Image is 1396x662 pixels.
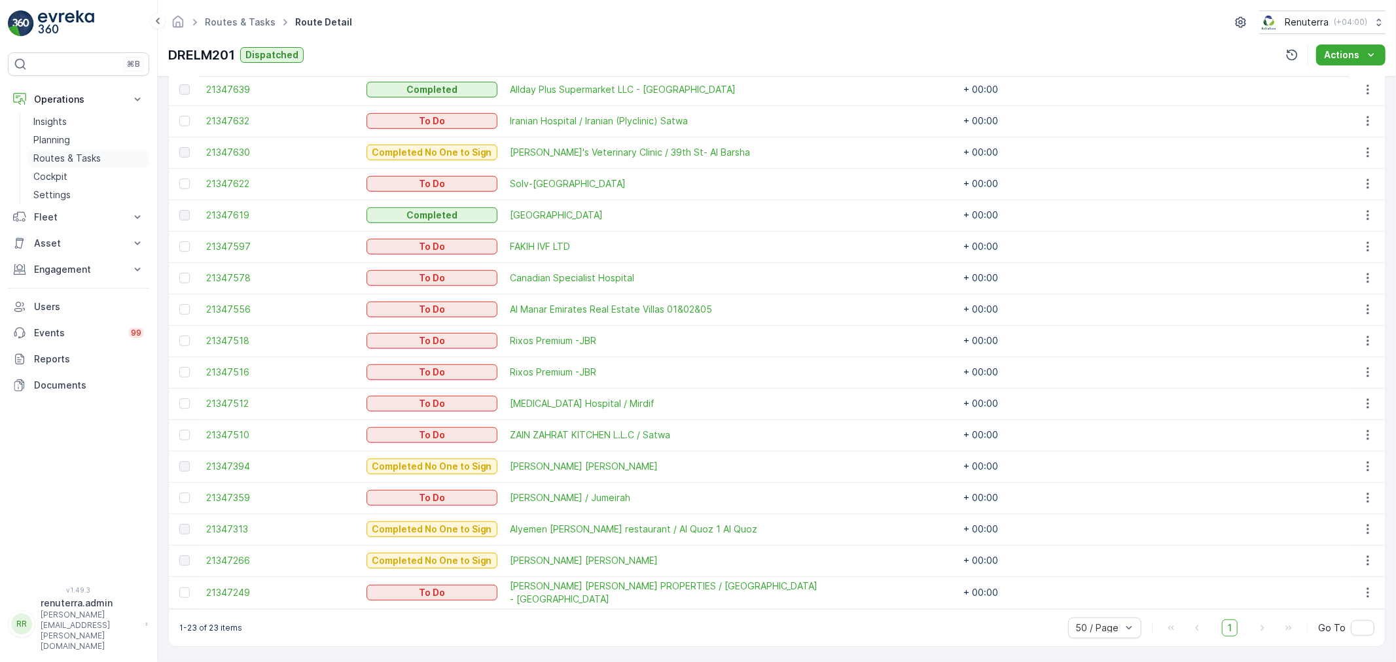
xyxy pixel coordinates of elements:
p: To Do [419,586,445,599]
td: + 00:00 [957,451,1088,482]
a: 21347512 [206,397,353,410]
div: Toggle Row Selected [179,84,190,95]
button: Engagement [8,256,149,283]
span: v 1.49.3 [8,586,149,594]
a: 21347359 [206,491,353,504]
div: Toggle Row Selected [179,210,190,220]
div: Toggle Row Selected [179,336,190,346]
span: Rixos Premium -JBR [510,334,819,347]
div: Toggle Row Selected [179,116,190,126]
p: Completed No One to Sign [372,460,492,473]
a: Events99 [8,320,149,346]
p: Settings [33,188,71,201]
p: Completed [406,209,457,222]
button: Actions [1316,44,1386,65]
span: Allday Plus Supermarket LLC - [GEOGRAPHIC_DATA] [510,83,819,96]
td: + 00:00 [957,388,1088,419]
p: Documents [34,379,144,392]
a: 21347630 [206,146,353,159]
a: 21347516 [206,366,353,379]
a: Rixos Premium -JBR [510,366,819,379]
div: Toggle Row Selected [179,241,190,252]
p: To Do [419,271,445,285]
p: To Do [419,114,445,128]
button: Completed No One to Sign [367,553,497,568]
a: 21347249 [206,586,353,599]
a: KHALIL IBRAHIM AL SAYEGH PROPERTIES / SATWA BUILDING - SATWA [510,580,819,606]
a: HMS Hospital / Mirdif [510,397,819,410]
a: Routes & Tasks [205,16,276,27]
a: FAKIH IVF LTD [510,240,819,253]
span: [PERSON_NAME] [PERSON_NAME] [510,460,819,473]
p: Events [34,326,120,340]
span: [GEOGRAPHIC_DATA] [510,209,819,222]
p: Actions [1324,48,1359,61]
span: 21347266 [206,554,353,567]
button: To Do [367,302,497,317]
button: Completed No One to Sign [367,521,497,537]
td: + 00:00 [957,294,1088,325]
p: Planning [33,133,70,147]
span: [PERSON_NAME] [PERSON_NAME] PROPERTIES / [GEOGRAPHIC_DATA] - [GEOGRAPHIC_DATA] [510,580,819,606]
span: 21347619 [206,209,353,222]
p: Completed No One to Sign [372,523,492,536]
button: Dispatched [240,47,304,63]
td: + 00:00 [957,262,1088,294]
a: Settings [28,186,149,204]
td: + 00:00 [957,576,1088,608]
button: Completed No One to Sign [367,145,497,160]
button: RRrenuterra.admin[PERSON_NAME][EMAIL_ADDRESS][PERSON_NAME][DOMAIN_NAME] [8,597,149,652]
span: Iranian Hospital / Iranian (Plyclinic) Satwa [510,114,819,128]
button: To Do [367,396,497,411]
p: ⌘B [127,59,140,69]
a: ZAIN ZAHRAT KITCHEN L.L.C / Satwa [510,428,819,442]
a: 21347394 [206,460,353,473]
img: logo [8,10,34,37]
span: 21347597 [206,240,353,253]
p: Reports [34,353,144,366]
a: Solv-Al Safa Park [510,177,819,190]
p: Routes & Tasks [33,152,101,165]
p: Cockpit [33,170,67,183]
p: To Do [419,240,445,253]
div: Toggle Row Selected [179,555,190,566]
p: To Do [419,397,445,410]
td: + 00:00 [957,137,1088,168]
div: RR [11,614,32,635]
span: 21347518 [206,334,353,347]
a: Planning [28,131,149,149]
p: Operations [34,93,123,106]
span: 1 [1222,619,1238,636]
td: + 00:00 [957,200,1088,231]
span: Route Detail [293,16,355,29]
p: To Do [419,177,445,190]
a: Mike's Veterinary Clinic / 39th St- Al Barsha [510,146,819,159]
p: Completed [406,83,457,96]
button: Completed [367,207,497,223]
p: Dispatched [245,48,298,61]
a: Saadi Abdulrahim Hasan Alrais [510,554,819,567]
p: To Do [419,303,445,316]
a: Alyemen alsaeed mandi restaurant / Al Quoz 1 Al Quoz [510,523,819,536]
td: + 00:00 [957,325,1088,357]
span: 21347313 [206,523,353,536]
button: Renuterra(+04:00) [1259,10,1386,34]
button: To Do [367,490,497,506]
span: [PERSON_NAME]'s Veterinary Clinic / 39th St- Al Barsha [510,146,819,159]
a: 21347622 [206,177,353,190]
div: Toggle Row Selected [179,587,190,598]
div: Toggle Row Selected [179,367,190,377]
a: Al Manar Emirates Real Estate Villas 01&02&05 [510,303,819,316]
button: Fleet [8,204,149,230]
p: To Do [419,491,445,504]
p: To Do [419,428,445,442]
div: Toggle Row Selected [179,493,190,503]
a: Cockpit [28,167,149,186]
span: Go To [1318,621,1346,635]
p: Insights [33,115,67,128]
